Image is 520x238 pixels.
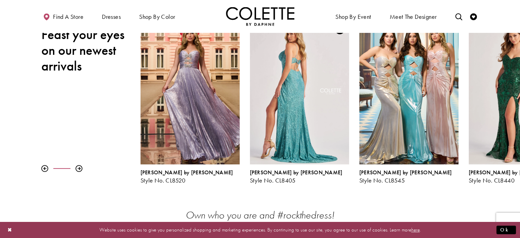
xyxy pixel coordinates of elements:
[186,209,334,222] em: Own who you are and #rockthedress!
[137,7,177,26] span: Shop by color
[141,20,240,164] a: Visit Colette by Daphne Style No. CL8520 Page
[141,170,240,184] div: Colette by Daphne Style No. CL8520
[115,221,405,232] h2: Shop our newest prom dresses, available at the following boutiques:
[53,13,83,20] span: Find a store
[141,176,186,184] span: Style No. CL8520
[359,20,458,164] a: Visit Colette by Daphne Style No. CL8545 Page
[388,7,439,26] a: Meet the designer
[334,7,373,26] span: Shop By Event
[250,170,349,184] div: Colette by Daphne Style No. CL8405
[139,13,175,20] span: Shop by color
[4,224,16,236] button: Close Dialog
[359,170,458,184] div: Colette by Daphne Style No. CL8545
[245,15,354,189] div: Colette by Daphne Style No. CL8405
[141,169,233,176] span: [PERSON_NAME] by [PERSON_NAME]
[226,7,294,26] img: Colette by Daphne
[49,225,471,235] p: Website uses cookies to give you personalized shopping and marketing experiences. By continuing t...
[41,27,130,74] h2: Feast your eyes on our newest arrivals
[359,176,405,184] span: Style No. CL8545
[100,7,122,26] span: Dresses
[102,13,121,20] span: Dresses
[135,15,245,189] div: Colette by Daphne Style No. CL8520
[496,226,516,234] button: Submit Dialog
[250,20,349,164] a: Visit Colette by Daphne Style No. CL8405 Page
[468,7,479,26] a: Check Wishlist
[335,13,371,20] span: Shop By Event
[41,7,85,26] a: Find a store
[359,169,452,176] span: [PERSON_NAME] by [PERSON_NAME]
[469,176,515,184] span: Style No. CL8440
[390,13,437,20] span: Meet the designer
[453,7,464,26] a: Toggle search
[354,15,464,189] div: Colette by Daphne Style No. CL8545
[226,7,294,26] a: Visit Home Page
[250,176,296,184] span: Style No. CL8405
[250,169,343,176] span: [PERSON_NAME] by [PERSON_NAME]
[411,226,420,233] a: here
